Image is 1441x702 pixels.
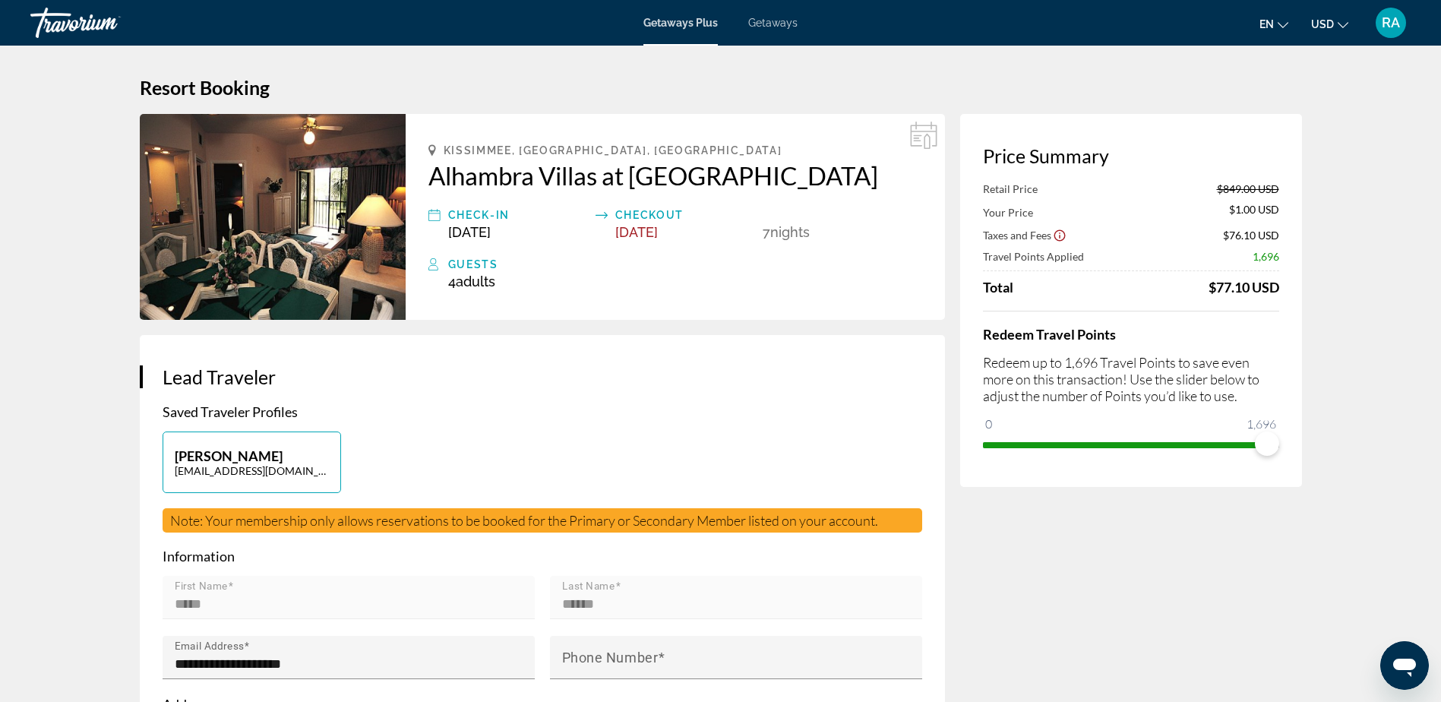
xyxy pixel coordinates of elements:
[983,144,1279,167] h3: Price Summary
[1253,250,1279,263] span: 1,696
[1209,279,1279,296] div: $77.10 USD
[140,114,406,320] img: Alhambra Villas at Poinciana
[1371,7,1411,39] button: User Menu
[1382,15,1400,30] span: RA
[448,255,922,274] div: Guests
[983,206,1033,219] span: Your Price
[562,650,659,666] mat-label: Phone Number
[1244,415,1278,433] span: 1,696
[1217,182,1279,195] span: $849.00 USD
[444,144,782,157] span: Kissimmee, [GEOGRAPHIC_DATA], [GEOGRAPHIC_DATA]
[1053,228,1067,242] button: Show Taxes and Fees disclaimer
[163,432,341,493] button: [PERSON_NAME][EMAIL_ADDRESS][DOMAIN_NAME]
[763,224,770,240] span: 7
[748,17,798,29] a: Getaways
[428,160,922,191] a: Alhambra Villas at [GEOGRAPHIC_DATA]
[983,442,1279,445] ngx-slider: ngx-slider
[1311,13,1348,35] button: Change currency
[1311,18,1334,30] span: USD
[643,17,718,29] a: Getaways Plus
[175,580,228,593] mat-label: First Name
[175,464,329,477] p: [EMAIL_ADDRESS][DOMAIN_NAME]
[562,580,615,593] mat-label: Last Name
[1259,18,1274,30] span: en
[448,224,491,240] span: [DATE]
[448,206,588,224] div: Check-In
[1259,13,1288,35] button: Change language
[30,3,182,43] a: Travorium
[983,415,994,433] span: 0
[448,274,495,289] span: 4
[1223,229,1279,242] span: $76.10 USD
[770,224,810,240] span: Nights
[983,229,1051,242] span: Taxes and Fees
[1380,641,1429,690] iframe: Button to launch messaging window
[983,227,1067,242] button: Show Taxes and Fees breakdown
[983,279,1013,296] span: Total
[163,365,922,388] h3: Lead Traveler
[456,274,495,289] span: Adults
[175,447,329,464] p: [PERSON_NAME]
[175,640,244,653] mat-label: Email Address
[983,250,1084,263] span: Travel Points Applied
[615,206,755,224] div: Checkout
[983,326,1279,343] h4: Redeem Travel Points
[1229,203,1279,220] span: $1.00 USD
[1255,432,1279,456] span: ngx-slider
[163,548,922,564] p: Information
[140,76,1302,99] h1: Resort Booking
[615,224,658,240] span: [DATE]
[170,512,878,529] span: Note: Your membership only allows reservations to be booked for the Primary or Secondary Member l...
[983,354,1279,404] p: Redeem up to 1,696 Travel Points to save even more on this transaction! Use the slider below to a...
[983,182,1038,195] span: Retail Price
[163,403,922,420] p: Saved Traveler Profiles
